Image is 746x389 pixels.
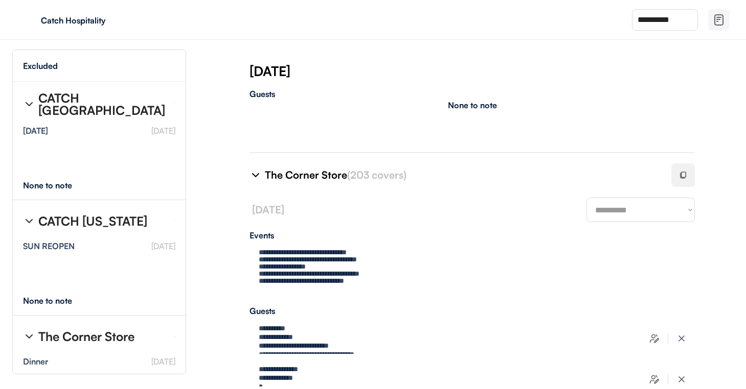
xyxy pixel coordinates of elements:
img: yH5BAEAAAAALAAAAAABAAEAAAIBRAA7 [20,12,37,28]
img: chevron-right%20%281%29.svg [23,330,35,343]
img: chevron-right%20%281%29.svg [23,215,35,227]
div: Catch Hospitality [41,16,170,25]
font: [DATE] [151,241,175,251]
img: chevron-right%20%281%29.svg [250,169,262,181]
div: Excluded [23,62,58,70]
div: Events [250,231,695,239]
img: chevron-right%20%281%29.svg [23,98,35,110]
img: users-edit.svg [649,374,660,384]
div: The Corner Store [265,168,659,182]
div: CATCH [GEOGRAPHIC_DATA] [38,92,166,116]
div: CATCH [US_STATE] [38,215,147,227]
div: Dinner [23,357,48,366]
div: None to note [23,297,91,305]
img: x-close%20%283%29.svg [676,374,687,384]
div: [DATE] [23,127,48,135]
font: [DATE] [151,356,175,367]
div: None to note [23,181,91,189]
font: [DATE] [151,126,175,136]
div: SUN REOPEN [23,242,75,250]
div: Guests [250,307,695,315]
img: users-edit.svg [649,333,660,344]
div: [DATE] [250,62,746,80]
div: Guests [250,90,695,98]
div: None to note [448,101,497,109]
font: (203 covers) [347,168,406,181]
div: The Corner Store [38,330,134,343]
img: file-02.svg [713,14,725,26]
font: [DATE] [252,203,284,216]
img: x-close%20%283%29.svg [676,333,687,344]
